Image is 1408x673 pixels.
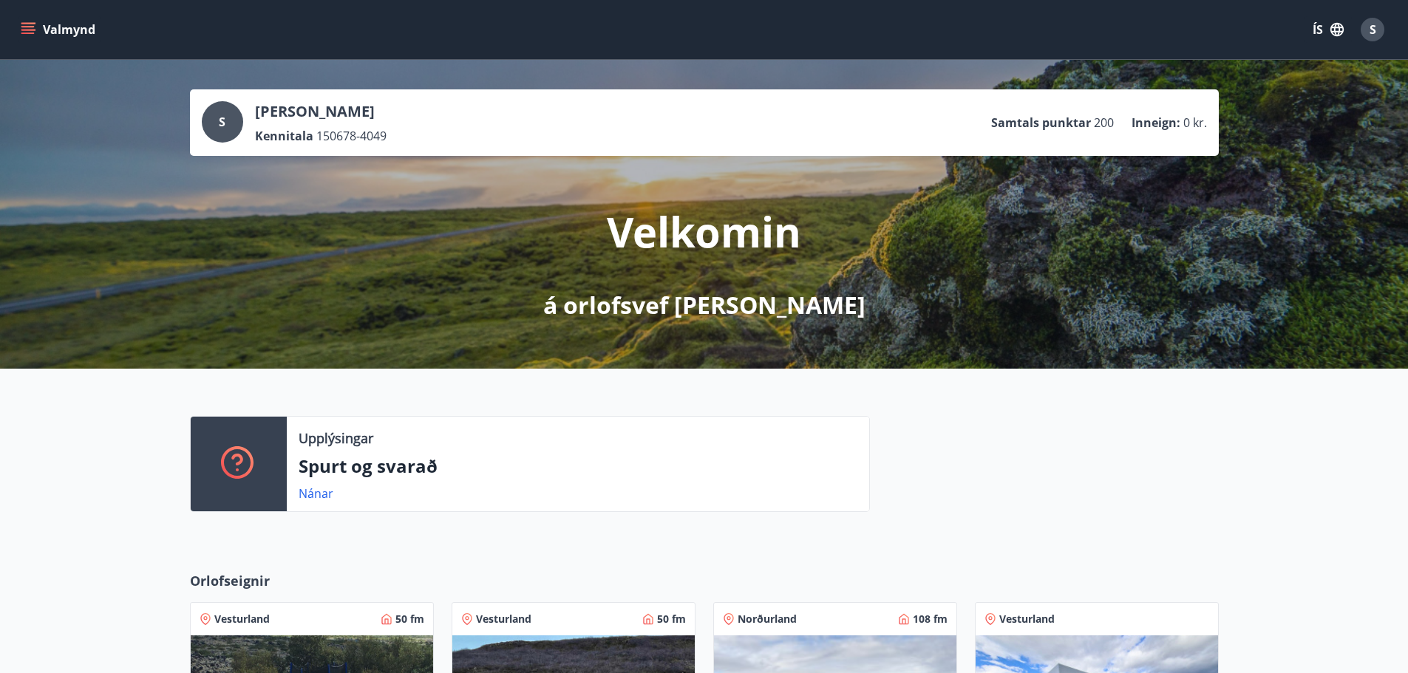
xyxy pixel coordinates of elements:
span: Norðurland [738,612,797,626]
span: Orlofseignir [190,571,270,590]
p: Inneign : [1132,115,1180,131]
p: Velkomin [607,203,801,259]
p: á orlofsvef [PERSON_NAME] [543,289,865,321]
span: 150678-4049 [316,128,387,144]
p: [PERSON_NAME] [255,101,387,122]
button: menu [18,16,101,43]
span: 50 fm [395,612,424,626]
span: Vesturland [476,612,531,626]
span: 50 fm [657,612,686,626]
p: Samtals punktar [991,115,1091,131]
button: S [1355,12,1390,47]
p: Upplýsingar [299,428,373,448]
p: Spurt og svarað [299,454,857,479]
span: Vesturland [214,612,270,626]
span: Vesturland [999,612,1055,626]
span: 200 [1094,115,1114,131]
a: Nánar [299,485,333,502]
button: ÍS [1305,16,1352,43]
span: 0 kr. [1183,115,1207,131]
span: S [1370,21,1376,38]
span: 108 fm [913,612,948,626]
p: Kennitala [255,128,313,144]
span: S [219,114,225,130]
